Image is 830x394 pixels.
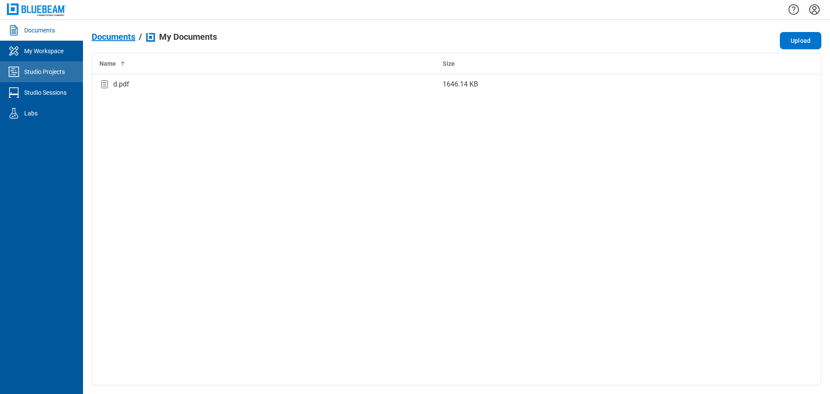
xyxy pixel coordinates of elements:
[436,74,779,95] td: 1646.14 KB
[7,3,66,16] img: Bluebeam, Inc.
[139,32,142,42] div: /
[7,86,21,99] svg: Studio Sessions
[24,26,55,35] div: Documents
[24,47,64,55] div: My Workspace
[113,79,129,90] div: d.pdf
[24,67,65,76] div: Studio Projects
[99,59,429,68] div: Name
[7,23,21,37] svg: Documents
[92,53,821,95] table: bb-data-table
[7,106,21,120] svg: Labs
[7,44,21,58] svg: My Workspace
[92,32,135,42] span: Documents
[808,2,821,17] button: Settings
[780,32,821,49] button: Upload
[24,88,67,97] div: Studio Sessions
[7,65,21,79] svg: Studio Projects
[24,109,38,118] div: Labs
[159,32,217,42] span: My Documents
[443,59,773,68] div: Size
